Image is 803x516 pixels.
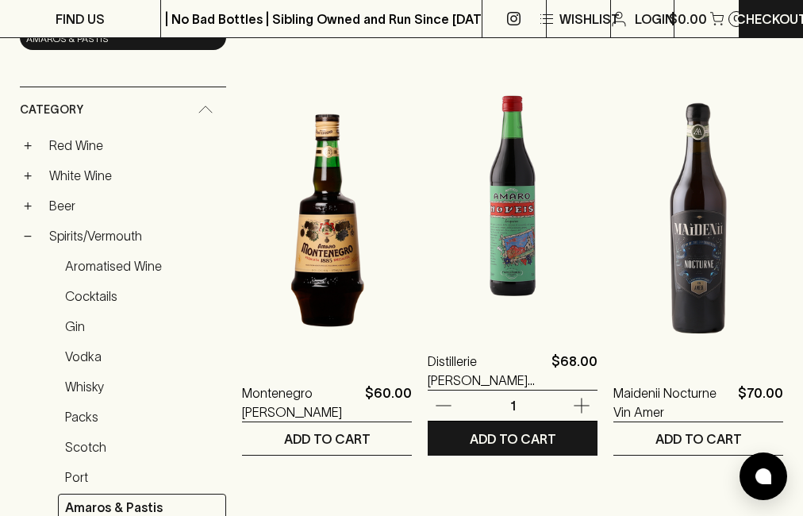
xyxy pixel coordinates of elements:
[738,383,783,422] p: $70.00
[613,383,732,422] a: Maidenii Nocturne Vin Amer
[58,313,226,340] a: Gin
[428,50,597,328] img: Distillerie Francoli Antico Amaro Noveis
[733,14,740,23] p: 0
[20,168,36,183] button: +
[242,383,359,422] a: Montenegro [PERSON_NAME]
[242,82,412,360] img: Montenegro Amaro
[365,383,412,422] p: $60.00
[635,10,674,29] p: Login
[42,132,226,159] a: Red Wine
[655,429,742,449] p: ADD TO CART
[58,373,226,400] a: Whisky
[20,87,226,133] div: Category
[42,222,226,249] a: Spirits/Vermouth
[20,100,83,120] span: Category
[42,192,226,219] a: Beer
[20,198,36,214] button: +
[669,10,707,29] p: $0.00
[20,228,36,244] button: −
[551,352,597,390] p: $68.00
[58,343,226,370] a: Vodka
[559,10,620,29] p: Wishlist
[494,397,532,414] p: 1
[58,433,226,460] a: Scotch
[755,468,771,484] img: bubble-icon
[56,10,105,29] p: FIND US
[428,422,597,455] button: ADD TO CART
[284,429,371,449] p: ADD TO CART
[58,464,226,491] a: Port
[58,403,226,430] a: Packs
[613,82,783,360] img: Maidenii Nocturne Vin Amer
[470,429,556,449] p: ADD TO CART
[242,422,412,455] button: ADD TO CART
[20,137,36,153] button: +
[58,283,226,310] a: Cocktails
[42,162,226,189] a: White Wine
[58,252,226,279] a: Aromatised Wine
[428,352,545,390] a: Distillerie [PERSON_NAME] [PERSON_NAME]
[613,422,783,455] button: ADD TO CART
